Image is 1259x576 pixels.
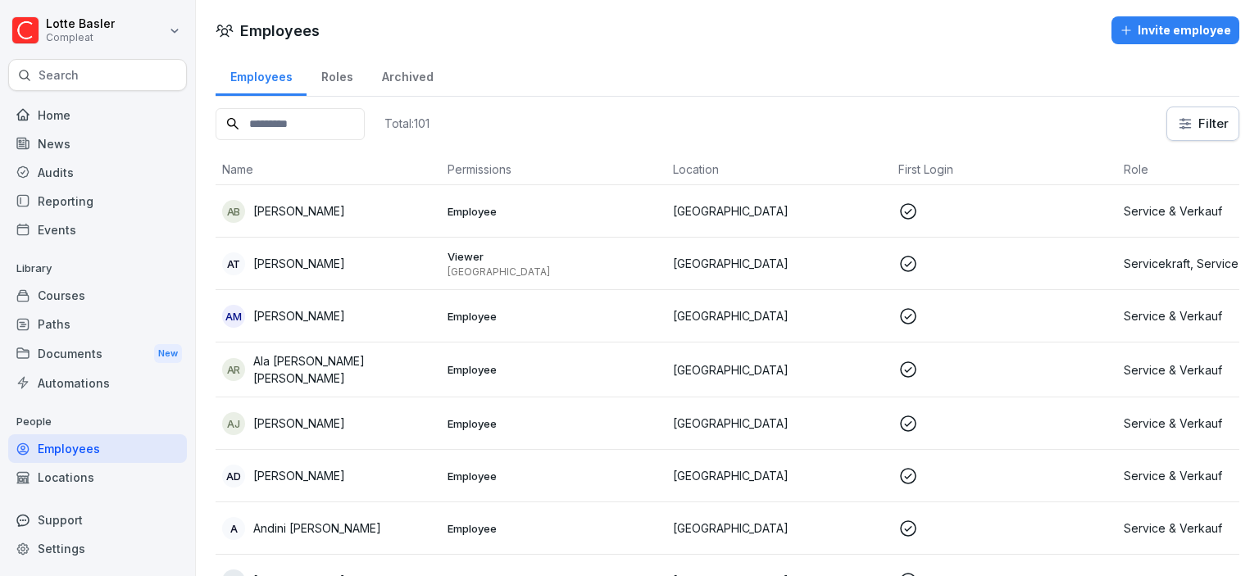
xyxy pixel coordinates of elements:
[673,467,885,484] p: [GEOGRAPHIC_DATA]
[448,521,660,536] p: Employee
[154,344,182,363] div: New
[448,469,660,483] p: Employee
[8,434,187,463] a: Employees
[673,202,885,220] p: [GEOGRAPHIC_DATA]
[253,307,345,324] p: [PERSON_NAME]
[222,305,245,328] div: AM
[448,309,660,324] p: Employee
[253,352,434,387] p: Ala [PERSON_NAME] [PERSON_NAME]
[222,252,245,275] div: AT
[8,256,187,282] p: Library
[46,17,115,31] p: Lotte Basler
[8,338,187,369] a: DocumentsNew
[8,369,187,397] a: Automations
[673,255,885,272] p: [GEOGRAPHIC_DATA]
[448,204,660,219] p: Employee
[1120,21,1231,39] div: Invite employee
[448,265,660,279] p: [GEOGRAPHIC_DATA]
[222,412,245,435] div: AJ
[1167,107,1239,140] button: Filter
[253,467,345,484] p: [PERSON_NAME]
[222,517,245,540] div: A
[673,307,885,324] p: [GEOGRAPHIC_DATA]
[448,416,660,431] p: Employee
[307,54,367,96] a: Roles
[240,20,320,42] h1: Employees
[253,255,345,272] p: [PERSON_NAME]
[8,463,187,492] a: Locations
[1111,16,1239,44] button: Invite employee
[8,158,187,187] a: Audits
[673,415,885,432] p: [GEOGRAPHIC_DATA]
[222,358,245,381] div: AR
[673,519,885,537] p: [GEOGRAPHIC_DATA]
[222,200,245,223] div: AB
[673,361,885,379] p: [GEOGRAPHIC_DATA]
[8,534,187,563] a: Settings
[448,249,660,264] p: Viewer
[222,465,245,488] div: AD
[448,362,660,377] p: Employee
[8,338,187,369] div: Documents
[8,310,187,338] a: Paths
[892,154,1117,185] th: First Login
[8,129,187,158] a: News
[8,215,187,244] a: Events
[8,281,187,310] a: Courses
[253,415,345,432] p: [PERSON_NAME]
[46,32,115,43] p: Compleat
[39,67,79,84] p: Search
[253,202,345,220] p: [PERSON_NAME]
[1177,116,1229,132] div: Filter
[8,409,187,435] p: People
[8,187,187,215] a: Reporting
[441,154,666,185] th: Permissions
[8,506,187,534] div: Support
[216,154,441,185] th: Name
[367,54,448,96] a: Archived
[666,154,892,185] th: Location
[216,54,307,96] a: Employees
[253,519,381,537] p: Andini [PERSON_NAME]
[384,116,430,131] p: Total: 101
[8,101,187,129] a: Home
